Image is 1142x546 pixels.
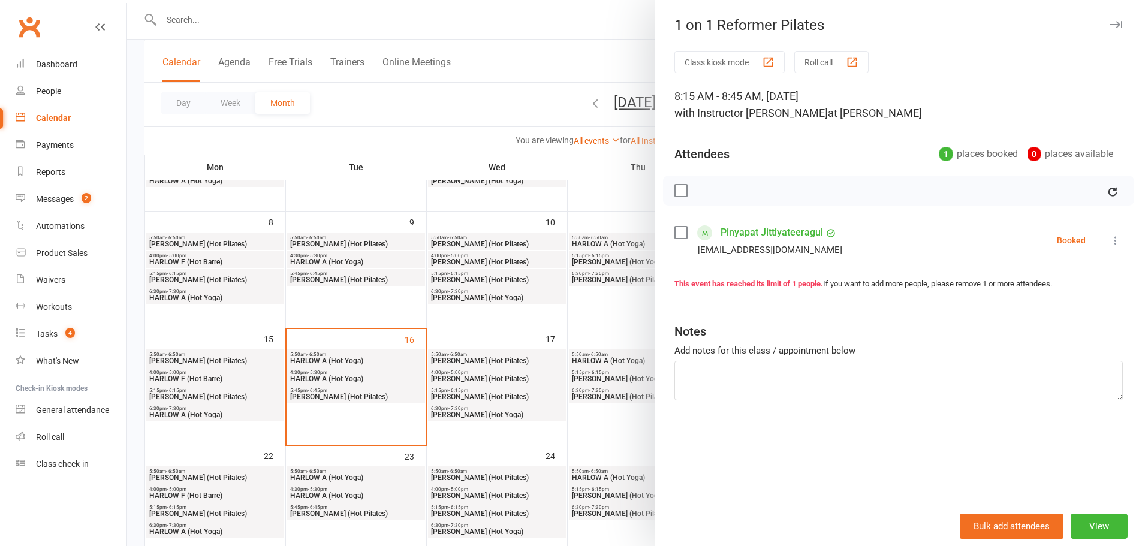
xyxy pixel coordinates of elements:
[65,328,75,338] span: 4
[16,267,126,294] a: Waivers
[1071,514,1128,539] button: View
[674,278,1123,291] div: If you want to add more people, please remove 1 or more attendees.
[794,51,869,73] button: Roll call
[674,107,828,119] span: with Instructor [PERSON_NAME]
[36,405,109,415] div: General attendance
[960,514,1063,539] button: Bulk add attendees
[16,78,126,105] a: People
[36,194,74,204] div: Messages
[674,51,785,73] button: Class kiosk mode
[36,275,65,285] div: Waivers
[1028,146,1113,162] div: places available
[36,329,58,339] div: Tasks
[939,147,953,161] div: 1
[939,146,1018,162] div: places booked
[36,59,77,69] div: Dashboard
[16,213,126,240] a: Automations
[36,248,88,258] div: Product Sales
[36,302,72,312] div: Workouts
[698,242,842,258] div: [EMAIL_ADDRESS][DOMAIN_NAME]
[16,240,126,267] a: Product Sales
[14,12,44,42] a: Clubworx
[16,159,126,186] a: Reports
[16,348,126,375] a: What's New
[1028,147,1041,161] div: 0
[16,451,126,478] a: Class kiosk mode
[655,17,1142,34] div: 1 on 1 Reformer Pilates
[16,186,126,213] a: Messages 2
[36,221,85,231] div: Automations
[674,279,823,288] strong: This event has reached its limit of 1 people.
[674,343,1123,358] div: Add notes for this class / appointment below
[16,321,126,348] a: Tasks 4
[16,397,126,424] a: General attendance kiosk mode
[36,459,89,469] div: Class check-in
[16,294,126,321] a: Workouts
[828,107,922,119] span: at [PERSON_NAME]
[16,105,126,132] a: Calendar
[16,132,126,159] a: Payments
[36,356,79,366] div: What's New
[16,424,126,451] a: Roll call
[36,140,74,150] div: Payments
[721,223,823,242] a: Pinyapat Jittiyateeragul
[674,323,706,340] div: Notes
[36,86,61,96] div: People
[36,167,65,177] div: Reports
[82,193,91,203] span: 2
[16,51,126,78] a: Dashboard
[1057,236,1086,245] div: Booked
[36,432,64,442] div: Roll call
[674,88,1123,122] div: 8:15 AM - 8:45 AM, [DATE]
[36,113,71,123] div: Calendar
[674,146,730,162] div: Attendees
